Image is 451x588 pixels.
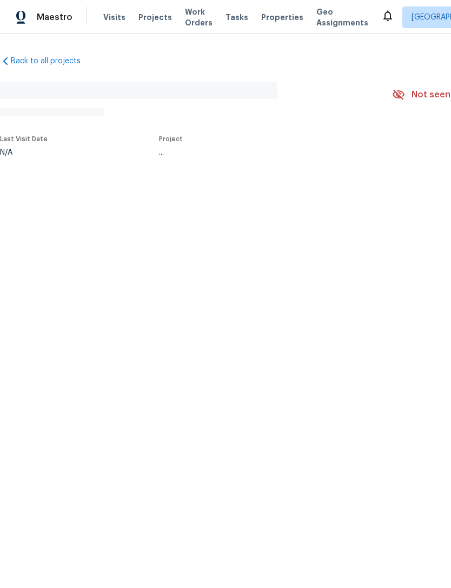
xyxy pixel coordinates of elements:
[225,14,248,21] span: Tasks
[159,136,183,142] span: Project
[185,6,213,28] span: Work Orders
[261,12,303,23] span: Properties
[159,149,367,156] div: ...
[103,12,125,23] span: Visits
[316,6,368,28] span: Geo Assignments
[37,12,72,23] span: Maestro
[138,12,172,23] span: Projects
